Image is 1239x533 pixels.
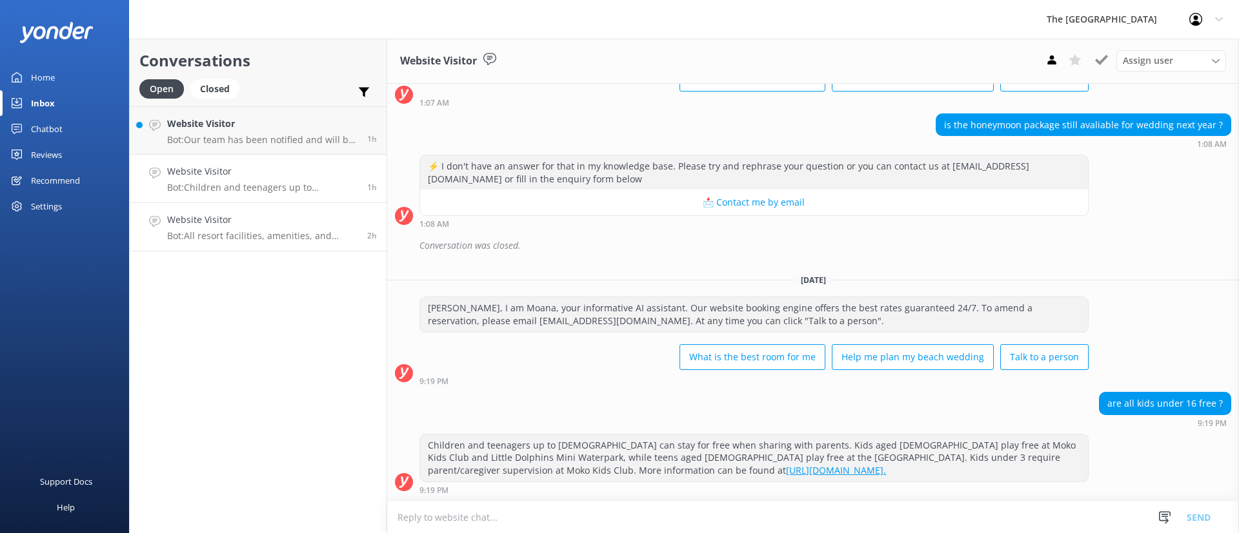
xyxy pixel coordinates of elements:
div: Aug 24 2025 01:08am (UTC -10:00) Pacific/Honolulu [419,219,1089,228]
div: Settings [31,193,62,219]
p: Bot: Children and teenagers up to [DEMOGRAPHIC_DATA] can stay for free when sharing with parents.... [167,182,358,193]
img: yonder-white-logo.png [19,22,94,43]
h4: Website Visitor [167,213,358,227]
div: Assign User [1116,50,1226,71]
div: Support Docs [40,469,92,494]
div: Aug 24 2025 01:07am (UTC -10:00) Pacific/Honolulu [419,98,1089,107]
strong: 9:19 PM [1198,420,1227,427]
div: Help [57,494,75,520]
p: Bot: All resort facilities, amenities, and services, including the restaurant, are reserved exclu... [167,230,358,242]
strong: 1:08 AM [419,220,449,228]
div: [PERSON_NAME], I am Moana, your informative AI assistant. Our website booking engine offers the b... [420,297,1088,331]
a: [URL][DOMAIN_NAME]. [786,464,886,476]
div: Closed [190,79,239,99]
h3: Website Visitor [400,53,477,70]
div: Recommend [31,168,80,193]
a: Open [139,81,190,95]
strong: 1:07 AM [419,99,449,107]
span: Assign user [1123,53,1173,68]
div: are all kids under 16 free ? [1100,392,1231,414]
h4: Website Visitor [167,117,358,131]
p: Bot: Our team has been notified and will be with you as soon as possible. Alternatively, you can ... [167,134,358,146]
button: Talk to a person [1000,344,1089,370]
div: Open [139,79,184,99]
h4: Website Visitor [167,164,358,179]
a: Website VisitorBot:Our team has been notified and will be with you as soon as possible. Alternati... [130,106,387,155]
div: 2025-08-24T17:56:41.261 [395,235,1231,257]
button: Help me plan my beach wedding [832,344,994,370]
span: Aug 27 2025 09:41pm (UTC -10:00) Pacific/Honolulu [367,133,377,144]
a: Website VisitorBot:Children and teenagers up to [DEMOGRAPHIC_DATA] can stay for free when sharing... [130,155,387,203]
button: 📩 Contact me by email [420,189,1088,215]
span: Aug 27 2025 09:19pm (UTC -10:00) Pacific/Honolulu [367,182,377,193]
a: Closed [190,81,246,95]
div: Reviews [31,142,62,168]
div: Aug 27 2025 09:19pm (UTC -10:00) Pacific/Honolulu [1099,418,1231,427]
span: [DATE] [793,275,834,286]
div: Chatbot [31,116,63,142]
div: Children and teenagers up to [DEMOGRAPHIC_DATA] can stay for free when sharing with parents. Kids... [420,434,1088,481]
div: Aug 27 2025 09:19pm (UTC -10:00) Pacific/Honolulu [419,376,1089,385]
div: ⚡ I don't have an answer for that in my knowledge base. Please try and rephrase your question or ... [420,155,1088,189]
button: What is the best room for me [680,344,825,370]
strong: 9:19 PM [419,487,448,494]
div: Aug 27 2025 09:19pm (UTC -10:00) Pacific/Honolulu [419,485,1089,494]
span: Aug 27 2025 08:57pm (UTC -10:00) Pacific/Honolulu [367,230,377,241]
div: Inbox [31,90,55,116]
div: Conversation was closed. [419,235,1231,257]
h2: Conversations [139,48,377,73]
div: Aug 24 2025 01:08am (UTC -10:00) Pacific/Honolulu [936,139,1231,148]
strong: 1:08 AM [1197,141,1227,148]
a: Website VisitorBot:All resort facilities, amenities, and services, including the restaurant, are ... [130,203,387,251]
div: Home [31,64,55,90]
strong: 9:19 PM [419,378,448,385]
div: is the honeymoon package still avaliable for wedding next year ? [936,114,1231,136]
